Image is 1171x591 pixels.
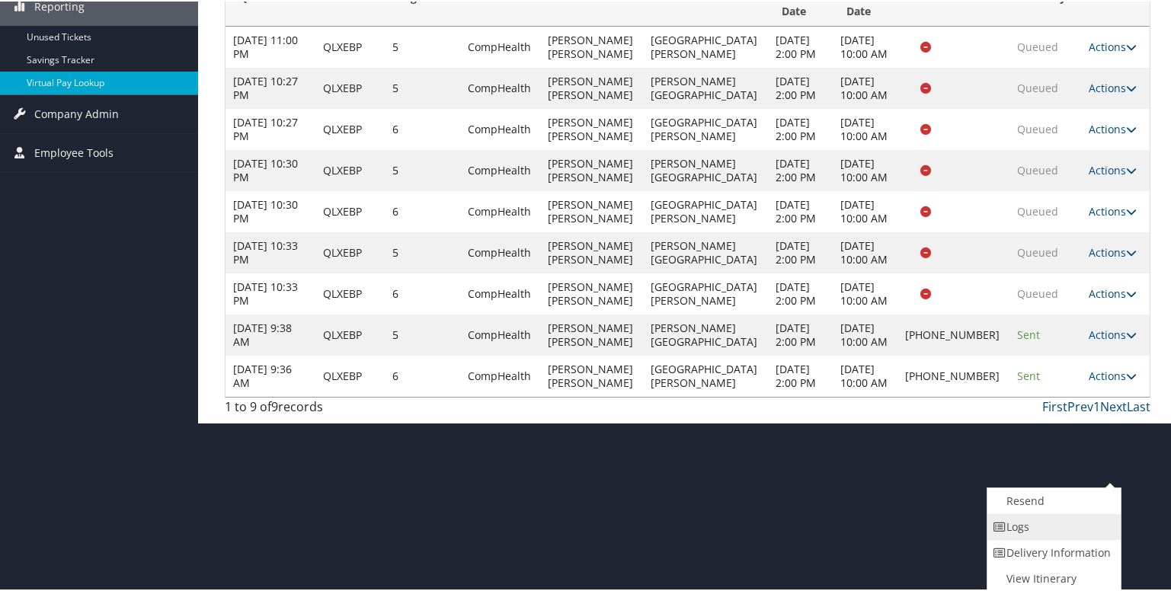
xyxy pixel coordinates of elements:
td: [PERSON_NAME] [PERSON_NAME] [540,272,643,313]
td: [PERSON_NAME][GEOGRAPHIC_DATA] [643,313,768,354]
td: 5 [385,25,460,66]
td: [DATE] 10:30 PM [226,149,315,190]
a: Actions [1089,38,1137,53]
td: [DATE] 10:33 PM [226,272,315,313]
td: [DATE] 2:00 PM [768,313,833,354]
td: [DATE] 10:00 AM [833,25,897,66]
span: Queued [1017,285,1058,299]
span: Employee Tools [34,133,114,171]
a: Actions [1089,285,1137,299]
td: [PERSON_NAME] [PERSON_NAME] [540,190,643,231]
td: [DATE] 9:38 AM [226,313,315,354]
a: Actions [1089,244,1137,258]
a: Actions [1089,120,1137,135]
a: Last [1127,397,1150,414]
td: [GEOGRAPHIC_DATA][PERSON_NAME] [643,25,768,66]
span: Queued [1017,38,1058,53]
a: First [1042,397,1067,414]
td: [PERSON_NAME] [PERSON_NAME] [540,313,643,354]
td: CompHealth [460,354,540,395]
span: Sent [1017,326,1040,340]
a: Prev [1067,397,1093,414]
td: [DATE] 2:00 PM [768,354,833,395]
td: 6 [385,354,460,395]
td: [DATE] 10:33 PM [226,231,315,272]
a: 1 [1093,397,1100,414]
td: QLXEBP [315,149,385,190]
td: CompHealth [460,313,540,354]
td: [DATE] 10:30 PM [226,190,315,231]
a: Next [1100,397,1127,414]
td: [GEOGRAPHIC_DATA][PERSON_NAME] [643,272,768,313]
td: QLXEBP [315,190,385,231]
span: Queued [1017,79,1058,94]
td: [PERSON_NAME] [PERSON_NAME] [540,231,643,272]
a: Delivery Information [987,538,1118,564]
a: Actions [1089,161,1137,176]
td: 5 [385,66,460,107]
td: [DATE] 11:00 PM [226,25,315,66]
span: Queued [1017,203,1058,217]
span: Queued [1017,161,1058,176]
a: View Itinerary [987,564,1118,590]
td: QLXEBP [315,107,385,149]
td: [DATE] 10:00 AM [833,107,897,149]
td: [PERSON_NAME][GEOGRAPHIC_DATA] [643,231,768,272]
a: Actions [1089,367,1137,382]
td: [PHONE_NUMBER] [897,313,1009,354]
span: 9 [271,397,278,414]
td: 6 [385,107,460,149]
td: QLXEBP [315,272,385,313]
a: Resend [987,487,1118,513]
td: CompHealth [460,66,540,107]
td: [GEOGRAPHIC_DATA][PERSON_NAME] [643,354,768,395]
td: 5 [385,231,460,272]
a: Logs [987,513,1118,538]
td: [PERSON_NAME] [PERSON_NAME] [540,66,643,107]
td: CompHealth [460,231,540,272]
td: 6 [385,190,460,231]
a: Actions [1089,203,1137,217]
td: [GEOGRAPHIC_DATA][PERSON_NAME] [643,107,768,149]
td: CompHealth [460,190,540,231]
td: QLXEBP [315,354,385,395]
div: 1 to 9 of records [225,396,439,422]
td: [DATE] 2:00 PM [768,231,833,272]
td: [DATE] 2:00 PM [768,25,833,66]
td: [GEOGRAPHIC_DATA][PERSON_NAME] [643,190,768,231]
span: Sent [1017,367,1040,382]
a: Actions [1089,79,1137,94]
span: Queued [1017,120,1058,135]
td: QLXEBP [315,313,385,354]
td: CompHealth [460,272,540,313]
td: [DATE] 10:00 AM [833,66,897,107]
td: [PERSON_NAME] [PERSON_NAME] [540,149,643,190]
td: [DATE] 10:00 AM [833,190,897,231]
td: QLXEBP [315,25,385,66]
a: Actions [1089,326,1137,340]
td: [DATE] 2:00 PM [768,149,833,190]
td: [DATE] 10:00 AM [833,149,897,190]
td: [DATE] 10:27 PM [226,107,315,149]
td: [PERSON_NAME] [PERSON_NAME] [540,354,643,395]
td: [DATE] 9:36 AM [226,354,315,395]
td: QLXEBP [315,66,385,107]
td: CompHealth [460,25,540,66]
td: [PERSON_NAME][GEOGRAPHIC_DATA] [643,149,768,190]
td: [DATE] 10:00 AM [833,354,897,395]
td: [DATE] 2:00 PM [768,272,833,313]
td: [DATE] 10:00 AM [833,313,897,354]
span: Company Admin [34,94,119,132]
td: 6 [385,272,460,313]
td: [PERSON_NAME] [PERSON_NAME] [540,25,643,66]
td: [PHONE_NUMBER] [897,354,1009,395]
td: [PERSON_NAME] [PERSON_NAME] [540,107,643,149]
td: [DATE] 10:00 AM [833,231,897,272]
td: 5 [385,313,460,354]
td: 5 [385,149,460,190]
td: [DATE] 10:00 AM [833,272,897,313]
td: [DATE] 2:00 PM [768,66,833,107]
td: CompHealth [460,149,540,190]
td: [DATE] 2:00 PM [768,107,833,149]
td: [PERSON_NAME][GEOGRAPHIC_DATA] [643,66,768,107]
